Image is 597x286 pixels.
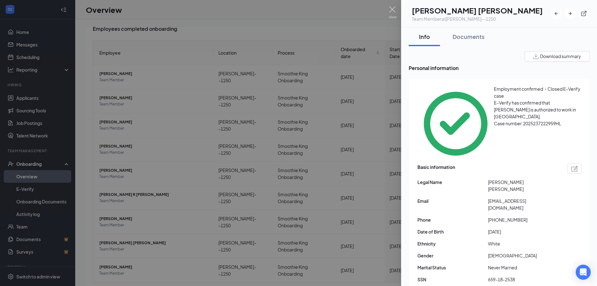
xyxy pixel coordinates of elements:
span: [EMAIL_ADDRESS][DOMAIN_NAME] [488,197,558,211]
span: E-Verify has confirmed that [PERSON_NAME] is authorized to work in [GEOGRAPHIC_DATA]. [494,100,576,119]
span: [DATE] [488,228,558,235]
h1: [PERSON_NAME] [PERSON_NAME] [412,5,543,16]
svg: CheckmarkCircle [417,85,494,162]
span: SSN [417,276,488,283]
span: Legal Name [417,179,488,186]
button: ArrowRight [564,8,576,19]
span: Ethnicity [417,240,488,247]
span: [PERSON_NAME] [PERSON_NAME] [488,179,558,192]
span: Email [417,197,488,204]
span: Personal information [409,64,589,72]
span: Never Married [488,264,558,271]
div: Team Member at [PERSON_NAME]--1250 [412,16,543,22]
span: Basic information [417,164,455,174]
button: ExternalLink [578,8,589,19]
span: Employment confirmed・Closed E-Verify case [494,86,580,99]
svg: ArrowLeftNew [553,10,559,17]
span: White [488,240,558,247]
div: Documents [453,33,484,40]
span: Date of Birth [417,228,488,235]
span: [DEMOGRAPHIC_DATA] [488,252,558,259]
button: ArrowLeftNew [551,8,562,19]
div: Info [415,33,434,40]
span: Download summary [540,53,581,60]
button: Download summary [525,51,589,62]
span: Case number: 2025237222959HL [494,121,561,126]
span: Marital Status [417,264,488,271]
svg: ExternalLink [581,10,587,17]
svg: ArrowRight [567,10,573,17]
span: Gender [417,252,488,259]
span: 659-18-2538 [488,276,558,283]
div: Open Intercom Messenger [576,265,591,280]
span: Phone [417,216,488,223]
span: [PHONE_NUMBER] [488,216,558,223]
